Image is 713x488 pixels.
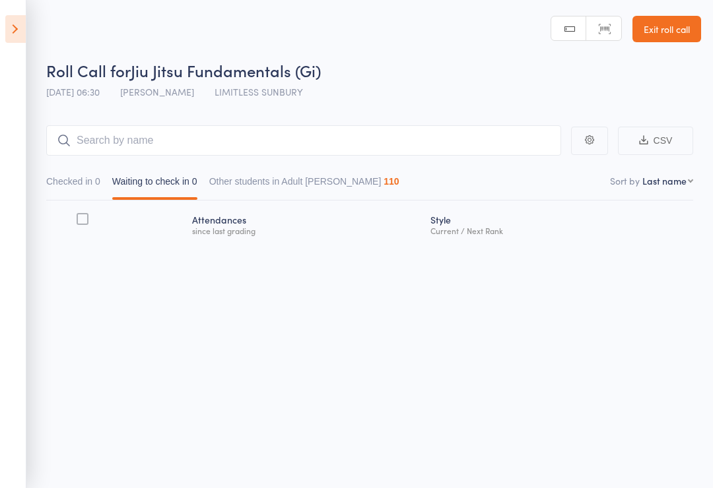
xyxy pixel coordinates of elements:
label: Sort by [610,174,640,187]
button: Waiting to check in0 [112,169,197,200]
button: Checked in0 [46,169,100,200]
span: LIMITLESS SUNBURY [215,85,303,98]
span: [DATE] 06:30 [46,85,100,98]
div: Current / Next Rank [430,226,688,235]
div: since last grading [192,226,420,235]
div: Atten­dances [187,206,425,241]
button: CSV [618,127,693,155]
div: Style [425,206,693,241]
div: 110 [384,176,399,187]
div: 0 [192,176,197,187]
button: Other students in Adult [PERSON_NAME]110 [209,169,399,200]
div: 0 [95,176,100,187]
div: Last name [642,174,687,187]
a: Exit roll call [632,16,701,42]
span: [PERSON_NAME] [120,85,194,98]
span: Jiu Jitsu Fundamentals (Gi) [131,59,321,81]
span: Roll Call for [46,59,131,81]
input: Search by name [46,125,561,156]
